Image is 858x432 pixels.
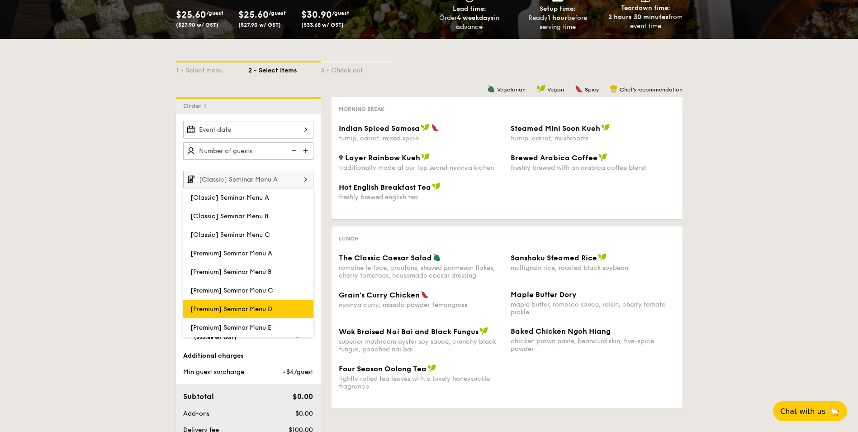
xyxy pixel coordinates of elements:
img: icon-vegetarian.fe4039eb.svg [433,253,441,261]
span: +$4/guest [282,368,313,376]
strong: 2 hours 30 minutes [608,13,668,21]
div: 1 - Select menu [176,62,248,75]
span: Lunch [339,235,359,242]
div: Ready before serving time [517,14,598,32]
img: icon-vegan.f8ff3823.svg [432,182,441,191]
span: 🦙 [829,406,840,417]
div: nyonya curry, masala powder, lemongrass [339,301,503,309]
span: 9 Layer Rainbow Kueh [339,154,420,162]
div: romaine lettuce, croutons, shaved parmesan flakes, cherry tomatoes, housemade caesar dressing [339,264,503,279]
span: Order 1 [183,102,210,110]
div: freshly brewed english tea [339,193,503,201]
span: [Premium] Seminar Menu D [190,305,272,313]
span: [Premium] Seminar Menu E [190,324,271,331]
img: icon-vegan.f8ff3823.svg [601,124,610,132]
strong: 1 hour [548,14,567,22]
span: [Premium] Seminar Menu B [190,268,271,276]
img: icon-add.58712e84.svg [300,142,313,159]
span: Indian Spiced Samosa [339,124,420,133]
span: Wok Braised Nai Bai and Black Fungus [339,327,479,336]
span: Baked Chicken Ngoh Hiang [511,327,611,336]
span: /guest [206,10,223,16]
div: turnip, carrot, mushrooms [511,134,675,142]
span: ($27.90 w/ GST) [238,22,281,28]
img: icon-vegan.f8ff3823.svg [421,124,430,132]
span: Morning break [339,106,384,112]
span: Chef's recommendation [620,86,683,93]
span: Four Season Oolong Tea [339,365,427,373]
span: Vegan [547,86,564,93]
span: /guest [332,10,349,16]
strong: 4 weekdays [457,14,494,22]
div: Additional charges [183,351,313,360]
span: Min guest surcharge [183,368,244,376]
input: Number of guests [183,142,313,160]
div: freshly brewed with an arabica coffee blend [511,164,675,172]
input: Event date [183,121,313,139]
span: Steamed Mini Soon Kueh [511,124,600,133]
span: ($27.90 w/ GST) [176,22,218,28]
span: $25.60 [238,10,269,20]
div: 3 - Check out [321,62,393,75]
span: Chat with us [780,407,825,416]
span: [Classic] Seminar Menu C [190,231,270,239]
img: icon-spicy.37a8142b.svg [421,290,429,298]
img: icon-vegan.f8ff3823.svg [421,153,430,161]
img: icon-vegan.f8ff3823.svg [598,153,607,161]
div: superior mushroom oyster soy sauce, crunchy black fungus, poached nai bai [339,338,503,353]
span: Brewed Arabica Coffee [511,154,597,162]
div: maple butter, romesco sauce, raisin, cherry tomato pickle [511,301,675,316]
span: Sanshoku Steamed Rice [511,254,597,262]
div: 2 - Select items [248,62,321,75]
span: [Classic] Seminar Menu B [190,212,268,220]
img: icon-spicy.37a8142b.svg [575,85,583,93]
span: The Classic Caesar Salad [339,254,432,262]
img: icon-vegan.f8ff3823.svg [598,253,607,261]
span: [Classic] Seminar Menu A [190,194,269,202]
img: icon-vegetarian.fe4039eb.svg [487,85,495,93]
span: Add-ons [183,410,209,418]
span: [Premium] Seminar Menu C [190,287,273,294]
span: [Premium] Seminar Menu A [190,250,272,257]
span: Grain's Curry Chicken [339,291,420,299]
span: Spicy [585,86,599,93]
div: traditionally made at our top secret nyonya kichen [339,164,503,172]
img: icon-vegan.f8ff3823.svg [536,85,545,93]
div: tightly rolled tea leaves with a lovely honeysuckle fragrance [339,375,503,390]
img: icon-reduce.1d2dbef1.svg [286,142,300,159]
div: multigrain rice, roasted black soybean [511,264,675,272]
span: Vegetarian [497,86,526,93]
div: chicken prawn paste, beancurd skin, five-spice powder [511,337,675,353]
span: Teardown time: [621,4,670,12]
span: $30.90 [301,10,332,20]
span: Hot English Breakfast Tea [339,183,431,192]
span: Setup time: [540,5,576,13]
span: Subtotal [183,392,214,401]
img: icon-vegan.f8ff3823.svg [479,327,488,335]
span: $25.60 [176,10,206,20]
div: Order in advance [429,14,510,32]
button: Chat with us🦙 [773,401,847,421]
span: $0.00 [293,392,313,401]
img: icon-spicy.37a8142b.svg [431,124,439,132]
span: $0.00 [295,410,313,418]
img: icon-chevron-right.3c0dfbd6.svg [298,171,313,188]
span: /guest [269,10,286,16]
img: icon-vegan.f8ff3823.svg [427,364,436,372]
img: icon-chef-hat.a58ddaea.svg [610,85,618,93]
span: ($33.68 w/ GST) [301,22,344,28]
div: from event time [605,13,686,31]
span: Lead time: [453,5,486,13]
span: ($33.68 w/ GST) [194,334,237,341]
span: Maple Butter Dory [511,290,577,299]
div: turnip, carrot, mixed spice [339,134,503,142]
